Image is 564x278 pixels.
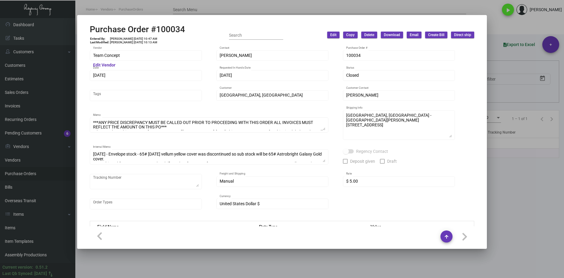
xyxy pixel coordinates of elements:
h2: Purchase Order #100034 [90,24,185,35]
td: [PERSON_NAME] [DATE] 10:47 AM [110,37,158,41]
span: Edit [330,32,337,38]
div: Current version: [2,264,33,270]
span: Delete [364,32,374,38]
th: Data Type [253,221,365,232]
button: Copy [343,32,358,38]
td: [PERSON_NAME] [DATE] 10:13 AM [110,41,158,44]
button: Direct ship [451,32,474,38]
button: Download [381,32,403,38]
span: Closed [346,73,359,78]
button: Edit [327,32,340,38]
th: Field Name [90,221,253,232]
span: Deposit given [350,158,375,165]
span: Email [410,32,418,38]
span: Create Bill [428,32,444,38]
div: 0.51.2 [36,264,48,270]
mat-hint: Edit Vendor [93,63,115,68]
th: Value [365,221,474,232]
button: Create Bill [425,32,447,38]
span: Copy [346,32,355,38]
button: Email [407,32,421,38]
span: Direct ship [454,32,471,38]
span: Download [384,32,400,38]
button: Delete [361,32,377,38]
div: Last Qb Synced: [DATE] [2,270,47,277]
span: Manual [220,179,234,184]
span: Draft [387,158,397,165]
td: Entered By: [90,37,110,41]
td: Last Modified: [90,41,110,44]
span: Regency Contact [356,148,388,155]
